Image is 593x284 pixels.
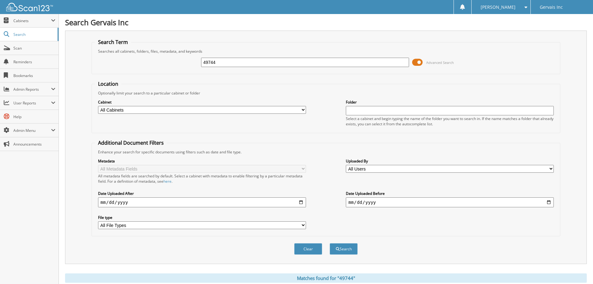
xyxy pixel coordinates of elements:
span: Search [13,32,54,37]
span: Admin Menu [13,128,51,133]
label: Cabinet [98,99,306,105]
label: Uploaded By [346,158,554,164]
span: Cabinets [13,18,51,23]
span: Gervais Inc [540,5,563,9]
span: Announcements [13,142,55,147]
div: Matches found for "49744" [65,273,587,283]
label: Date Uploaded After [98,191,306,196]
span: Advanced Search [426,60,454,65]
span: Bookmarks [13,73,55,78]
label: Metadata [98,158,306,164]
h1: Search Gervais Inc [65,17,587,27]
label: Date Uploaded Before [346,191,554,196]
div: All metadata fields are searched by default. Select a cabinet with metadata to enable filtering b... [98,173,306,184]
div: Select a cabinet and begin typing the name of the folder you want to search in. If the name match... [346,116,554,127]
span: Reminders [13,59,55,65]
button: Search [330,243,358,255]
legend: Location [95,80,121,87]
label: File type [98,215,306,220]
div: Optionally limit your search to a particular cabinet or folder [95,90,557,96]
label: Folder [346,99,554,105]
input: start [98,197,306,207]
span: Help [13,114,55,119]
a: here [163,179,172,184]
span: [PERSON_NAME] [481,5,515,9]
legend: Additional Document Filters [95,139,167,146]
button: Clear [294,243,322,255]
span: User Reports [13,100,51,106]
div: Enhance your search for specific documents using filters such as date and file type. [95,149,557,155]
div: Searches all cabinets, folders, files, metadata, and keywords [95,49,557,54]
img: scan123-logo-white.svg [6,3,53,11]
span: Scan [13,46,55,51]
legend: Search Term [95,39,131,46]
span: Admin Reports [13,87,51,92]
input: end [346,197,554,207]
